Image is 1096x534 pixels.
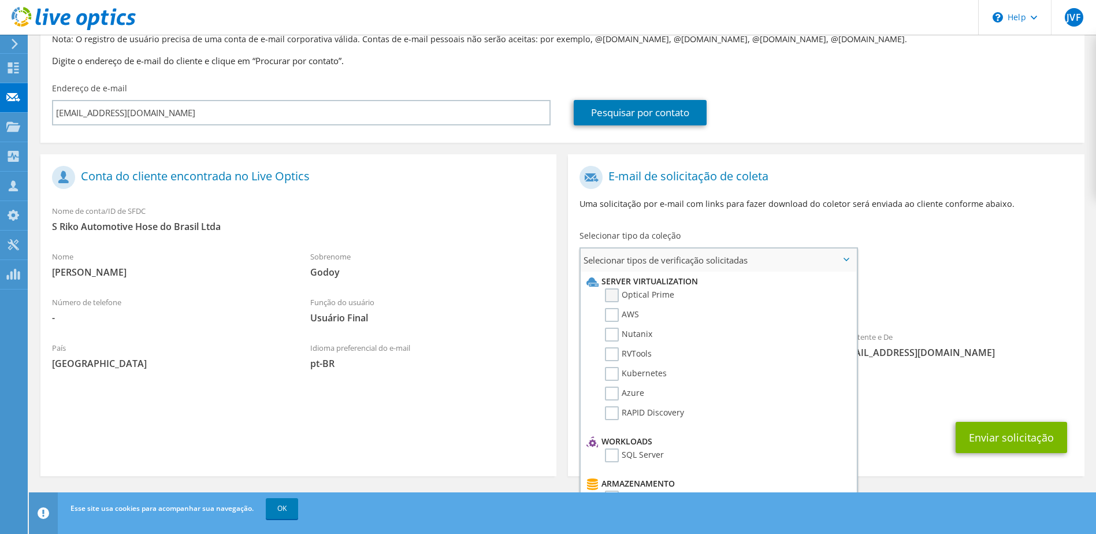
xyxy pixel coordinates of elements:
[266,498,298,519] a: OK
[299,244,557,284] div: Sobrenome
[574,100,707,125] a: Pesquisar por contato
[568,276,1084,319] div: Coleções solicitadas
[605,308,639,322] label: AWS
[310,266,545,279] span: Godoy
[605,328,652,342] label: Nutanix
[52,83,127,94] label: Endereço de e-mail
[52,311,287,324] span: -
[581,249,856,272] span: Selecionar tipos de verificação solicitadas
[584,477,850,491] li: Armazenamento
[605,288,674,302] label: Optical Prime
[568,370,1084,410] div: CC e Responder para
[605,491,677,505] label: CLARiiON/VNX
[40,244,299,284] div: Nome
[52,220,545,233] span: S Riko Automotive Hose do Brasil Ltda
[40,336,299,376] div: País
[993,12,1003,23] svg: \n
[584,275,850,288] li: Server Virtualization
[826,325,1084,365] div: Remetente e De
[956,422,1067,453] button: Enviar solicitação
[579,198,1072,210] p: Uma solicitação por e-mail com links para fazer download do coletor será enviada ao cliente confo...
[52,33,1073,46] p: Nota: O registro de usuário precisa de uma conta de e-mail corporativa válida. Contas de e-mail p...
[299,290,557,330] div: Função do usuário
[838,346,1073,359] span: [EMAIL_ADDRESS][DOMAIN_NAME]
[52,266,287,279] span: [PERSON_NAME]
[52,54,1073,67] h3: Digite o endereço de e-mail do cliente e clique em “Procurar por contato”.
[579,230,681,242] label: Selecionar tipo da coleção
[584,435,850,448] li: Workloads
[568,325,826,365] div: Para
[605,347,652,361] label: RVTools
[310,311,545,324] span: Usuário Final
[52,357,287,370] span: [GEOGRAPHIC_DATA]
[579,166,1067,189] h1: E-mail de solicitação de coleta
[299,336,557,376] div: Idioma preferencial do e-mail
[52,166,539,189] h1: Conta do cliente encontrada no Live Optics
[605,367,667,381] label: Kubernetes
[605,448,664,462] label: SQL Server
[310,357,545,370] span: pt-BR
[1065,8,1083,27] span: JVF
[40,290,299,330] div: Número de telefone
[70,503,254,513] span: Esse site usa cookies para acompanhar sua navegação.
[40,199,556,239] div: Nome de conta/ID de SFDC
[605,406,684,420] label: RAPID Discovery
[605,387,644,400] label: Azure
